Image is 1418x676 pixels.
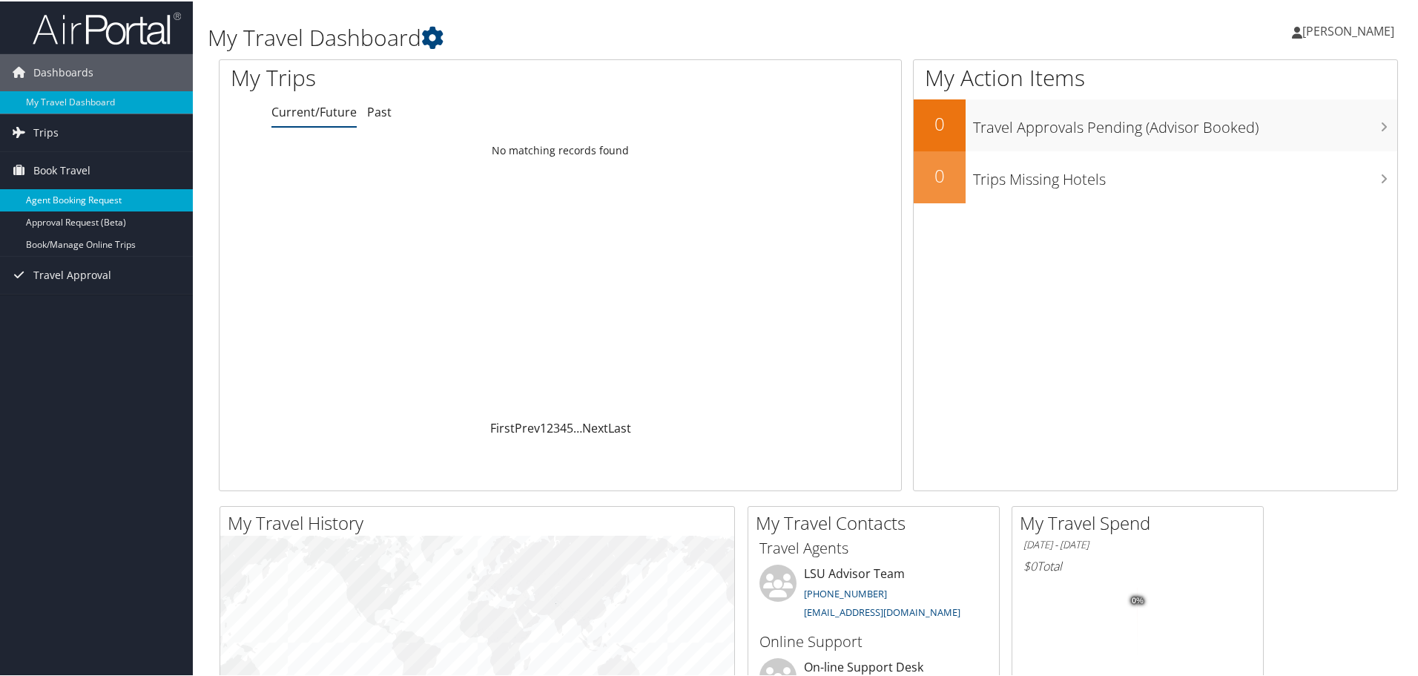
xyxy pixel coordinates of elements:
[220,136,901,163] td: No matching records found
[914,61,1397,92] h1: My Action Items
[1292,7,1409,52] a: [PERSON_NAME]
[914,162,966,187] h2: 0
[1023,536,1252,551] h6: [DATE] - [DATE]
[560,419,567,435] a: 4
[553,419,560,435] a: 3
[759,536,988,557] h3: Travel Agents
[973,108,1397,137] h3: Travel Approvals Pending (Advisor Booked)
[608,419,631,435] a: Last
[33,255,111,292] span: Travel Approval
[231,61,606,92] h1: My Trips
[804,604,960,617] a: [EMAIL_ADDRESS][DOMAIN_NAME]
[540,419,547,435] a: 1
[271,102,357,119] a: Current/Future
[1132,595,1144,604] tspan: 0%
[1023,557,1252,573] h6: Total
[756,509,999,534] h2: My Travel Contacts
[33,53,93,90] span: Dashboards
[573,419,582,435] span: …
[914,98,1397,150] a: 0Travel Approvals Pending (Advisor Booked)
[208,21,1009,52] h1: My Travel Dashboard
[973,160,1397,188] h3: Trips Missing Hotels
[752,563,995,624] li: LSU Advisor Team
[567,419,573,435] a: 5
[1020,509,1263,534] h2: My Travel Spend
[582,419,608,435] a: Next
[804,585,887,599] a: [PHONE_NUMBER]
[914,150,1397,202] a: 0Trips Missing Hotels
[1023,557,1037,573] span: $0
[547,419,553,435] a: 2
[33,10,181,45] img: airportal-logo.png
[759,630,988,651] h3: Online Support
[228,509,734,534] h2: My Travel History
[33,113,59,150] span: Trips
[1302,22,1394,38] span: [PERSON_NAME]
[914,110,966,135] h2: 0
[515,419,540,435] a: Prev
[490,419,515,435] a: First
[367,102,392,119] a: Past
[33,151,90,188] span: Book Travel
